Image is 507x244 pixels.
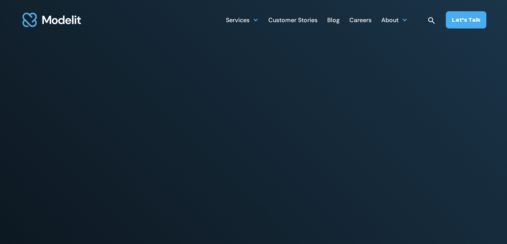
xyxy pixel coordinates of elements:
[381,12,408,27] div: About
[452,16,480,24] div: Let’s Talk
[381,13,399,28] div: About
[21,8,83,31] img: modelit logo
[349,12,372,27] a: Careers
[226,13,250,28] div: Services
[446,11,486,28] a: Let’s Talk
[349,13,372,28] div: Careers
[327,12,340,27] a: Blog
[327,13,340,28] div: Blog
[268,13,317,28] div: Customer Stories
[21,8,83,31] a: home
[268,12,317,27] a: Customer Stories
[226,12,259,27] div: Services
